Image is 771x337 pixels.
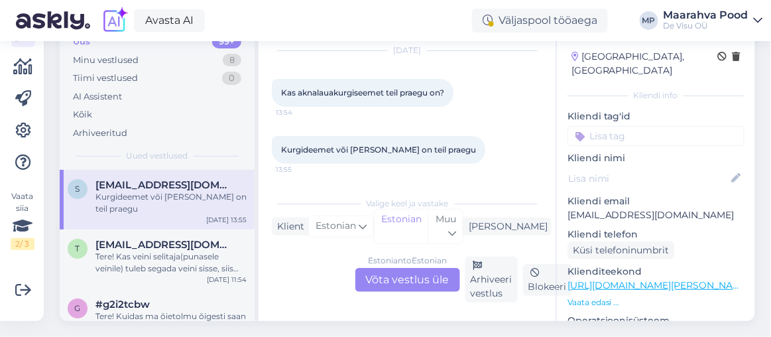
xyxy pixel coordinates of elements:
[95,191,247,215] div: Kurgideemet või [PERSON_NAME] on teil praegu
[472,9,608,33] div: Väljaspool tööaega
[368,255,447,267] div: Estonian to Estonian
[316,219,356,234] span: Estonian
[134,9,205,32] a: Avasta AI
[567,109,744,123] p: Kliendi tag'id
[568,171,729,186] input: Lisa nimi
[222,72,241,85] div: 0
[567,314,744,328] p: Operatsioonisüsteem
[567,90,744,101] div: Kliendi info
[465,257,518,303] div: Arhiveeri vestlus
[355,268,460,292] div: Võta vestlus üle
[11,190,34,250] div: Vaata siia
[567,228,744,241] p: Kliendi telefon
[567,126,744,146] input: Lisa tag
[73,35,90,48] div: Uus
[272,220,304,234] div: Klient
[75,303,81,313] span: g
[206,215,247,225] div: [DATE] 13:55
[375,210,428,243] div: Estonian
[664,10,763,31] a: Maarahva PoodDe Visu OÜ
[73,108,92,121] div: Kõik
[640,11,658,30] div: MP
[567,279,750,291] a: [URL][DOMAIN_NAME][PERSON_NAME]
[207,275,247,285] div: [DATE] 11:54
[95,310,247,334] div: Tere! Kuidas ma õietolmu õigesti saan tarbida?
[276,107,326,117] span: 13:54
[127,150,188,162] span: Uued vestlused
[76,184,80,194] span: s
[76,243,80,253] span: t
[567,265,744,279] p: Klienditeekond
[567,297,744,308] p: Vaata edasi ...
[95,251,247,275] div: Tere! Kas veini selitaja(punasele veinile) tuleb segada veini sisse, siis lasta nädal seista [PER...
[567,194,744,208] p: Kliendi email
[95,299,150,310] span: #g2i2tcbw
[567,241,674,259] div: Küsi telefoninumbrit
[223,54,241,67] div: 8
[523,264,572,296] div: Blokeeri
[95,239,233,251] span: taimi105@hotmail.com
[272,198,543,210] div: Valige keel ja vastake
[571,50,718,78] div: [GEOGRAPHIC_DATA], [GEOGRAPHIC_DATA]
[664,21,748,31] div: De Visu OÜ
[436,213,456,225] span: Muu
[73,90,122,103] div: AI Assistent
[212,35,241,48] div: 99+
[73,127,127,140] div: Arhiveeritud
[281,88,444,98] span: Kas aknalauakurgiseemet teil praegu on?
[567,208,744,222] p: [EMAIL_ADDRESS][DOMAIN_NAME]
[276,165,326,174] span: 13:55
[73,54,139,67] div: Minu vestlused
[281,145,476,155] span: Kurgideemet või [PERSON_NAME] on teil praegu
[11,238,34,250] div: 2 / 3
[73,72,138,85] div: Tiimi vestlused
[95,179,233,191] span: saparakatan@gmail.com
[567,151,744,165] p: Kliendi nimi
[272,44,543,56] div: [DATE]
[463,220,548,234] div: [PERSON_NAME]
[101,7,129,34] img: explore-ai
[664,10,748,21] div: Maarahva Pood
